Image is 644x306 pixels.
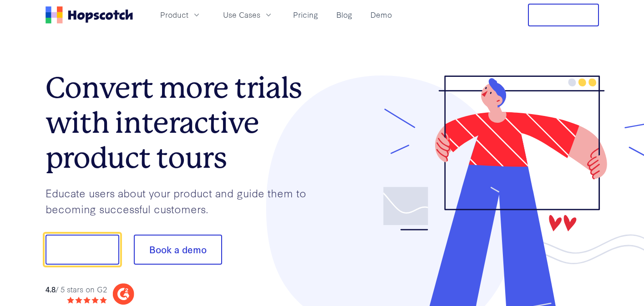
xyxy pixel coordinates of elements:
[223,9,260,20] span: Use Cases
[218,7,279,22] button: Use Cases
[333,7,356,22] a: Blog
[367,7,396,22] a: Demo
[46,185,322,216] p: Educate users about your product and guide them to becoming successful customers.
[155,7,207,22] button: Product
[46,6,133,24] a: Home
[46,284,107,295] div: / 5 stars on G2
[134,235,222,265] button: Book a demo
[528,4,599,26] button: Free Trial
[46,284,56,294] strong: 4.8
[289,7,322,22] a: Pricing
[160,9,188,20] span: Product
[46,70,322,175] h1: Convert more trials with interactive product tours
[46,235,119,265] button: Show me!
